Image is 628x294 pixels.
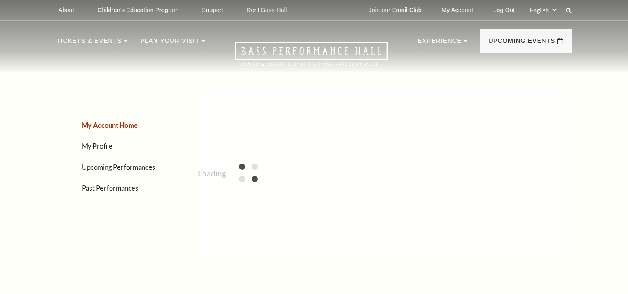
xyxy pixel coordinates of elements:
[57,36,122,51] p: Tickets & Events
[82,142,112,150] a: My Profile
[82,163,155,171] a: Upcoming Performances
[202,7,223,14] p: Support
[528,6,558,14] select: Select:
[489,36,555,51] p: Upcoming Events
[98,7,178,14] p: Children's Education Program
[59,7,74,14] p: About
[418,36,462,51] p: Experience
[82,184,138,192] a: Past Performances
[82,121,138,129] a: My Account Home
[247,7,287,14] p: Rent Bass Hall
[140,36,199,51] p: Plan Your Visit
